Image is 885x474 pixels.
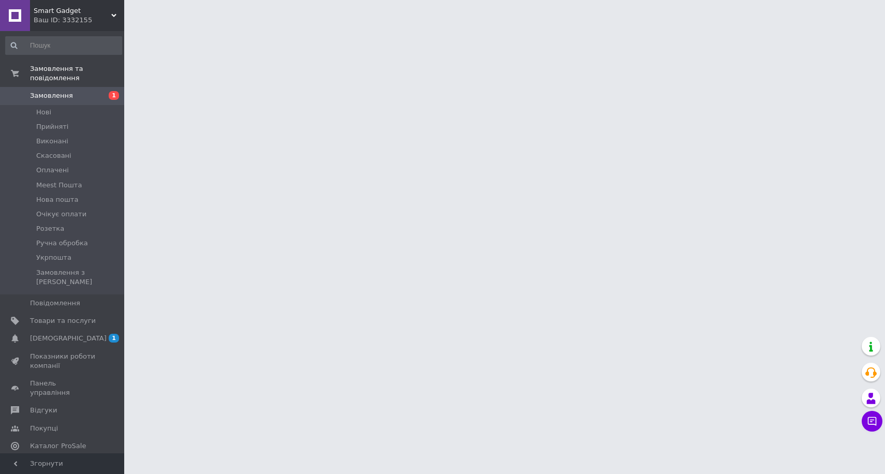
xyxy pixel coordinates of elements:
[36,137,68,146] span: Виконані
[36,239,88,248] span: Ручна обробка
[36,195,78,204] span: Нова пошта
[30,299,80,308] span: Повідомлення
[36,122,68,131] span: Прийняті
[36,268,121,287] span: Замовлення з [PERSON_NAME]
[36,253,71,262] span: Укрпошта
[36,108,51,117] span: Нові
[34,16,124,25] div: Ваш ID: 3332155
[109,334,119,343] span: 1
[862,411,882,432] button: Чат з покупцем
[30,424,58,433] span: Покупці
[30,352,96,371] span: Показники роботи компанії
[5,36,122,55] input: Пошук
[109,91,119,100] span: 1
[36,224,64,233] span: Розетка
[30,379,96,397] span: Панель управління
[30,64,124,83] span: Замовлення та повідомлення
[36,181,82,190] span: Meest Пошта
[36,166,69,175] span: Оплачені
[30,406,57,415] span: Відгуки
[30,334,107,343] span: [DEMOGRAPHIC_DATA]
[30,441,86,451] span: Каталог ProSale
[30,316,96,325] span: Товари та послуги
[34,6,111,16] span: Smart Gadget
[36,210,86,219] span: Очікує оплати
[30,91,73,100] span: Замовлення
[36,151,71,160] span: Скасовані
